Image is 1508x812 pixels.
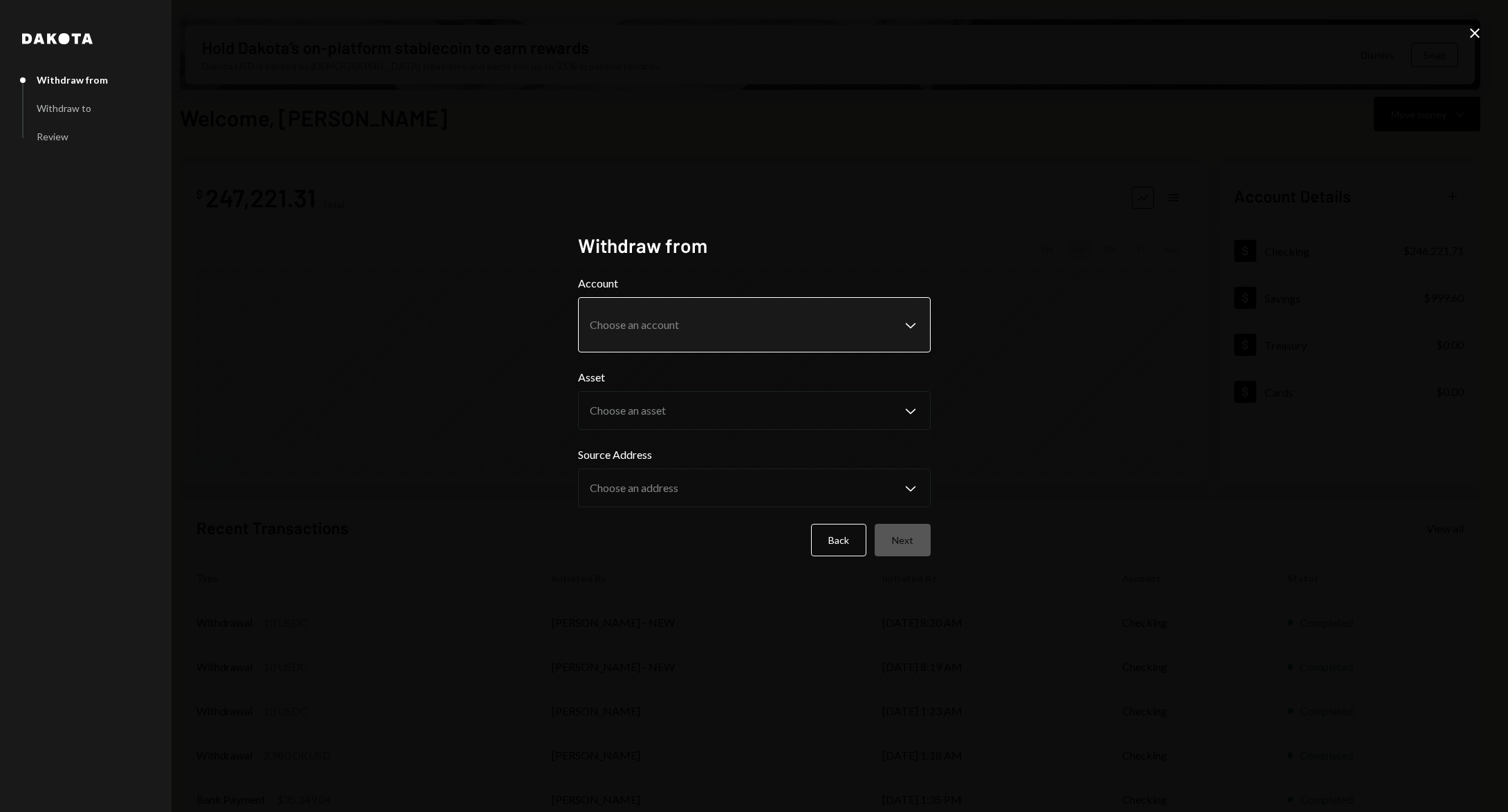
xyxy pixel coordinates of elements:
[578,369,931,386] label: Asset
[37,74,108,86] div: Withdraw from
[37,102,91,114] div: Withdraw to
[811,524,866,556] button: Back
[37,131,68,142] div: Review
[578,469,931,507] button: Source Address
[578,232,931,259] h2: Withdraw from
[578,275,931,292] label: Account
[578,297,931,352] button: Account
[578,391,931,430] button: Asset
[578,446,931,463] label: Source Address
